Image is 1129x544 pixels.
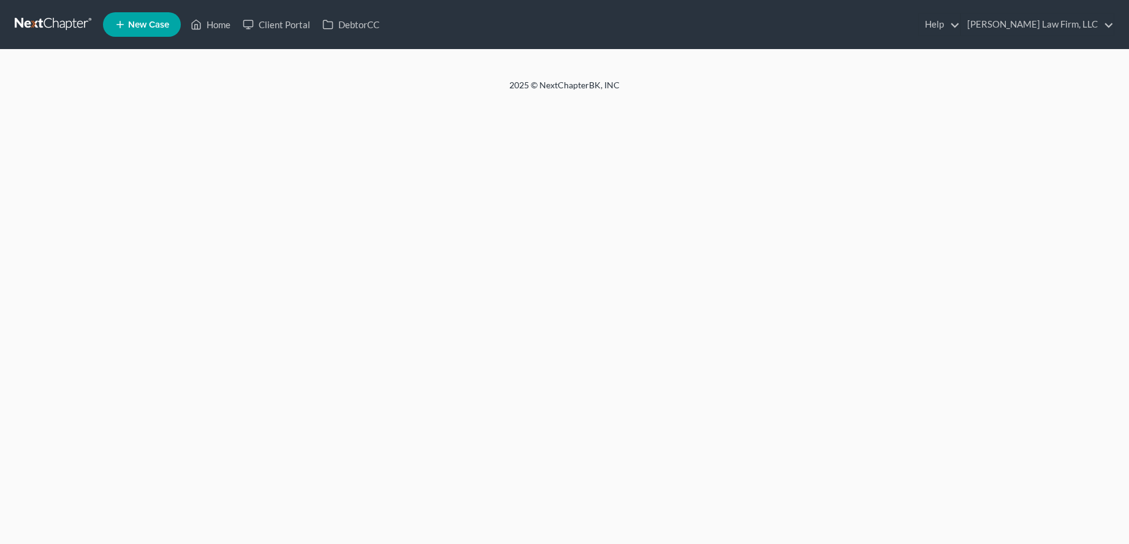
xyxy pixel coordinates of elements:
[316,13,386,36] a: DebtorCC
[215,79,914,101] div: 2025 © NextChapterBK, INC
[237,13,316,36] a: Client Portal
[103,12,181,37] new-legal-case-button: New Case
[961,13,1114,36] a: [PERSON_NAME] Law Firm, LLC
[919,13,960,36] a: Help
[184,13,237,36] a: Home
